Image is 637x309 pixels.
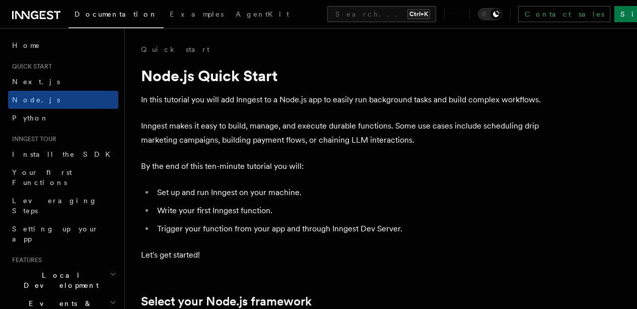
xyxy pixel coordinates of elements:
span: Features [8,256,42,264]
span: Python [12,114,49,122]
li: Set up and run Inngest on your machine. [154,186,544,200]
a: Setting up your app [8,220,118,248]
span: Leveraging Steps [12,197,97,215]
kbd: Ctrl+K [407,9,430,19]
a: AgentKit [230,3,295,27]
a: Documentation [68,3,164,28]
li: Trigger your function from your app and through Inngest Dev Server. [154,222,544,236]
a: Node.js [8,91,118,109]
button: Toggle dark mode [478,8,502,20]
span: Install the SDK [12,150,116,158]
span: Next.js [12,78,60,86]
span: Setting up your app [12,225,99,243]
span: Examples [170,10,224,18]
span: Local Development [8,270,110,290]
span: Home [12,40,40,50]
span: Node.js [12,96,60,104]
span: Quick start [8,63,52,71]
span: AgentKit [236,10,289,18]
li: Write your first Inngest function. [154,204,544,218]
p: Let's get started! [141,248,544,262]
a: Select your Node.js framework [141,294,312,308]
a: Next.js [8,73,118,91]
a: Install the SDK [8,145,118,163]
span: Inngest tour [8,135,56,143]
span: Your first Functions [12,168,72,187]
a: Examples [164,3,230,27]
button: Search...Ctrl+K [327,6,436,22]
p: Inngest makes it easy to build, manage, and execute durable functions. Some use cases include sch... [141,119,544,147]
a: Your first Functions [8,163,118,192]
a: Contact sales [518,6,610,22]
span: Documentation [75,10,158,18]
a: Quick start [141,44,209,54]
button: Local Development [8,266,118,294]
a: Home [8,36,118,54]
h1: Node.js Quick Start [141,67,544,85]
a: Leveraging Steps [8,192,118,220]
p: In this tutorial you will add Inngest to a Node.js app to easily run background tasks and build c... [141,93,544,107]
a: Python [8,109,118,127]
p: By the end of this ten-minute tutorial you will: [141,159,544,173]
